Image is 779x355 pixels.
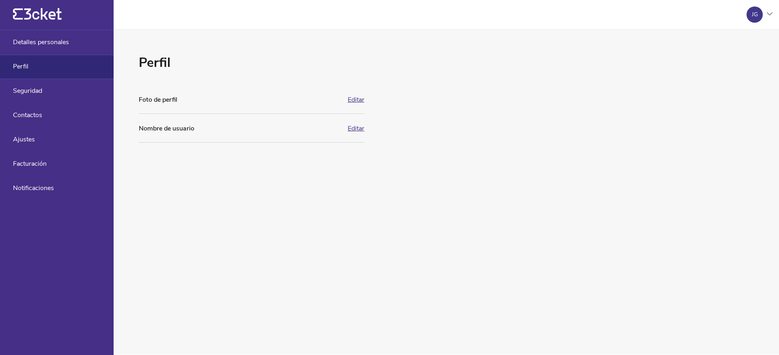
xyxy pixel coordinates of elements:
[13,16,62,22] a: {' '}
[13,136,35,143] span: Ajustes
[139,54,364,72] h1: Perfil
[13,160,47,167] span: Facturación
[13,9,23,20] g: {' '}
[348,96,364,103] button: Editar
[348,125,364,132] button: Editar
[752,11,758,18] div: JG
[139,124,343,133] div: Nombre de usuario
[13,184,54,192] span: Notificaciones
[13,63,28,70] span: Perfil
[139,95,343,105] div: Foto de perfil
[13,111,42,119] span: Contactos
[13,38,69,46] span: Detalles personales
[13,87,42,94] span: Seguridad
